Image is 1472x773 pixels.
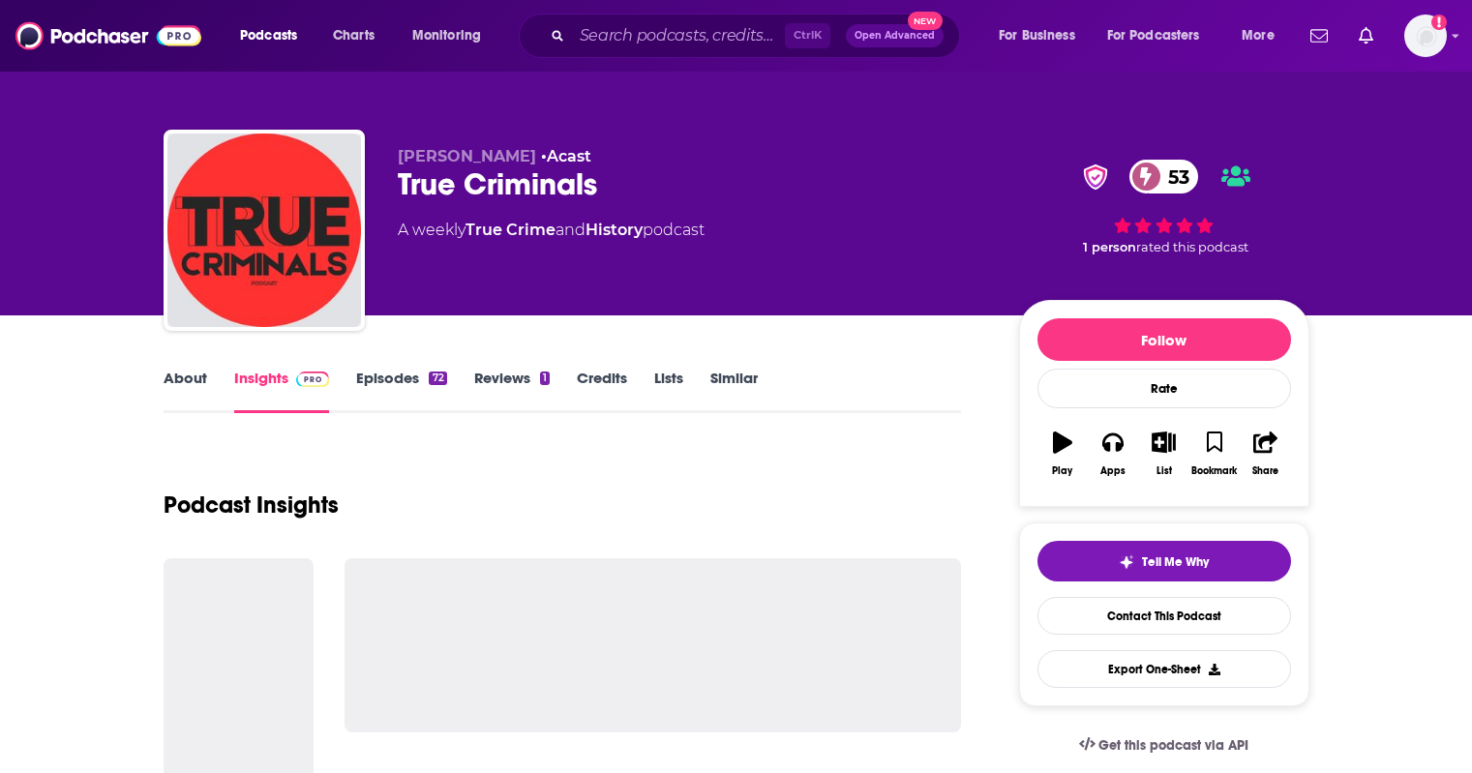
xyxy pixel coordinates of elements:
[1037,650,1291,688] button: Export One-Sheet
[226,20,322,51] button: open menu
[399,20,506,51] button: open menu
[1077,164,1114,190] img: verified Badge
[1138,419,1188,489] button: List
[429,372,446,385] div: 72
[1149,160,1199,193] span: 53
[1351,19,1381,52] a: Show notifications dropdown
[1129,160,1199,193] a: 53
[846,24,944,47] button: Open AdvancedNew
[1252,465,1278,477] div: Share
[855,31,935,41] span: Open Advanced
[412,22,481,49] span: Monitoring
[999,22,1075,49] span: For Business
[1088,419,1138,489] button: Apps
[164,369,207,413] a: About
[1100,465,1126,477] div: Apps
[537,14,978,58] div: Search podcasts, credits, & more...
[1228,20,1299,51] button: open menu
[710,369,758,413] a: Similar
[1095,20,1228,51] button: open menu
[1037,541,1291,581] button: tell me why sparkleTell Me Why
[586,221,643,239] a: History
[164,491,339,520] h1: Podcast Insights
[1404,15,1447,57] span: Logged in as lucyherbert
[356,369,446,413] a: Episodes72
[1404,15,1447,57] button: Show profile menu
[1431,15,1447,30] svg: Add a profile image
[240,22,297,49] span: Podcasts
[398,147,536,165] span: [PERSON_NAME]
[1404,15,1447,57] img: User Profile
[785,23,830,48] span: Ctrl K
[398,219,705,242] div: A weekly podcast
[1098,737,1248,754] span: Get this podcast via API
[577,369,627,413] a: Credits
[1037,318,1291,361] button: Follow
[985,20,1099,51] button: open menu
[547,147,591,165] a: Acast
[1083,240,1136,254] span: 1 person
[1303,19,1336,52] a: Show notifications dropdown
[654,369,683,413] a: Lists
[1119,554,1134,570] img: tell me why sparkle
[1052,465,1072,477] div: Play
[1142,554,1209,570] span: Tell Me Why
[296,372,330,387] img: Podchaser Pro
[1019,147,1309,267] div: verified Badge53 1 personrated this podcast
[333,22,375,49] span: Charts
[1157,465,1172,477] div: List
[540,372,550,385] div: 1
[320,20,386,51] a: Charts
[572,20,785,51] input: Search podcasts, credits, & more...
[466,221,556,239] a: True Crime
[1191,465,1237,477] div: Bookmark
[1037,597,1291,635] a: Contact This Podcast
[1037,419,1088,489] button: Play
[1189,419,1240,489] button: Bookmark
[1242,22,1275,49] span: More
[167,134,361,327] img: True Criminals
[556,221,586,239] span: and
[1037,369,1291,408] div: Rate
[908,12,943,30] span: New
[15,17,201,54] img: Podchaser - Follow, Share and Rate Podcasts
[474,369,550,413] a: Reviews1
[541,147,591,165] span: •
[1064,722,1265,769] a: Get this podcast via API
[1107,22,1200,49] span: For Podcasters
[1136,240,1248,254] span: rated this podcast
[234,369,330,413] a: InsightsPodchaser Pro
[1240,419,1290,489] button: Share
